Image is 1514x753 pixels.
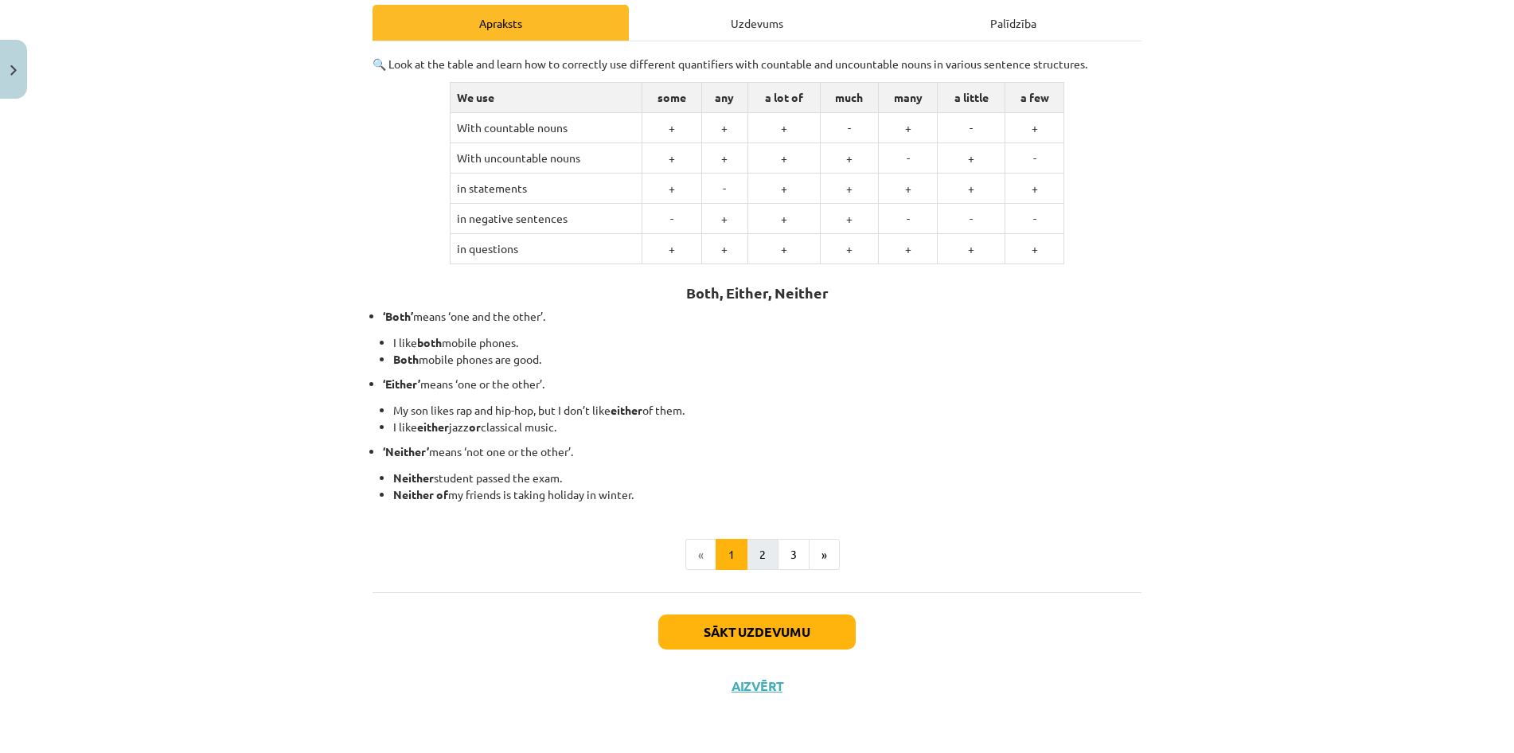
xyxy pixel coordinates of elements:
td: + [642,234,702,264]
strong: ‘Neither’ [383,444,429,458]
li: I like mobile phones. [393,334,1141,351]
li: student passed the exam. [393,470,1141,486]
td: + [642,113,702,143]
td: much [820,83,878,113]
td: + [701,143,747,174]
td: We use [450,83,642,113]
td: a little [938,83,1005,113]
button: 3 [778,539,810,571]
button: Sākt uzdevumu [658,614,856,650]
td: + [1005,234,1064,264]
td: - [820,113,878,143]
td: + [642,143,702,174]
td: + [701,113,747,143]
div: Uzdevums [629,5,885,41]
td: in statements [450,174,642,204]
td: + [820,204,878,234]
td: + [938,174,1005,204]
strong: Neither of [393,487,448,501]
td: + [642,174,702,204]
td: + [747,174,820,204]
button: 2 [747,539,778,571]
td: a few [1005,83,1064,113]
p: means ‘not one or the other’. [383,443,1141,460]
td: + [938,234,1005,264]
td: a lot of [747,83,820,113]
li: my friends is taking holiday in winter. [393,486,1141,503]
td: + [701,234,747,264]
strong: ‘Either’ [383,376,420,391]
p: means ‘one and the other’. [383,308,1141,325]
td: + [938,143,1005,174]
td: - [701,174,747,204]
td: - [878,204,938,234]
td: + [820,234,878,264]
div: Apraksts [373,5,629,41]
td: + [820,143,878,174]
strong: either [611,403,642,417]
td: + [878,113,938,143]
strong: ‘Both’ [383,309,413,323]
td: - [1005,204,1064,234]
button: Aizvērt [727,678,787,694]
td: With uncountable nouns [450,143,642,174]
td: any [701,83,747,113]
strong: or [469,419,481,434]
button: 1 [716,539,747,571]
td: With countable nouns [450,113,642,143]
strong: both [417,335,442,349]
li: mobile phones are good. [393,351,1141,368]
td: + [1005,174,1064,204]
td: in negative sentences [450,204,642,234]
td: + [701,204,747,234]
td: - [1005,143,1064,174]
td: + [820,174,878,204]
td: many [878,83,938,113]
td: - [938,113,1005,143]
td: - [878,143,938,174]
strong: Neither [393,470,434,485]
p: 🔍 Look at the table and learn how to correctly use different quantifiers with countable and uncou... [373,56,1141,72]
td: - [938,204,1005,234]
strong: either [417,419,449,434]
strong: Both, Either, Neither [686,283,829,302]
strong: Both [393,352,419,366]
td: + [878,234,938,264]
td: some [642,83,702,113]
p: means ‘one or the other’. [383,376,1141,392]
button: » [809,539,840,571]
nav: Page navigation example [373,539,1141,571]
div: Palīdzība [885,5,1141,41]
li: I like jazz classical music. [393,419,1141,435]
td: + [747,204,820,234]
li: My son likes rap and hip-hop, but I don’t like of them. [393,402,1141,419]
td: + [747,143,820,174]
td: - [642,204,702,234]
td: + [747,234,820,264]
td: + [747,113,820,143]
td: + [1005,113,1064,143]
td: in questions [450,234,642,264]
img: icon-close-lesson-0947bae3869378f0d4975bcd49f059093ad1ed9edebbc8119c70593378902aed.svg [10,65,17,76]
td: + [878,174,938,204]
